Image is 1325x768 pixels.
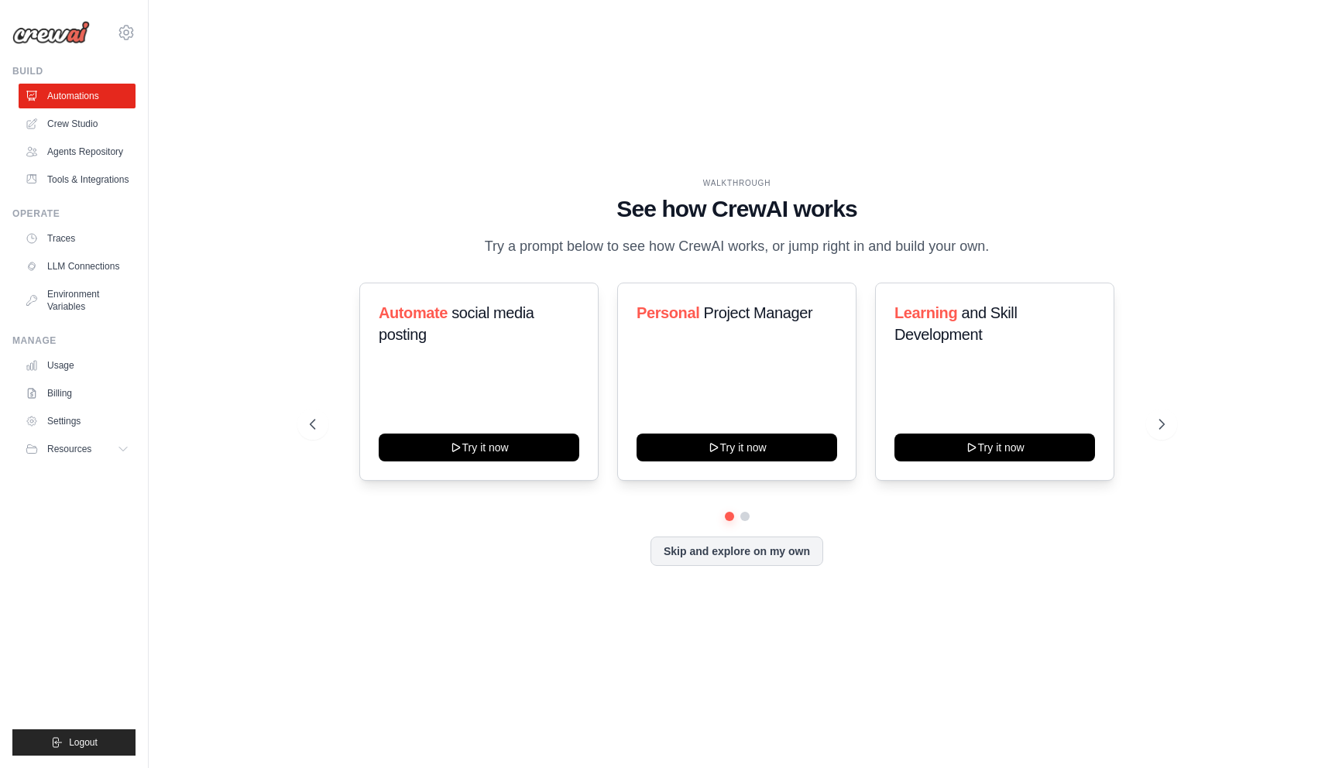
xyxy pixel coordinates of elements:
img: Logo [12,21,90,44]
span: Learning [894,304,957,321]
button: Logout [12,729,136,756]
a: Usage [19,353,136,378]
button: Try it now [894,434,1095,461]
a: Environment Variables [19,282,136,319]
p: Try a prompt below to see how CrewAI works, or jump right in and build your own. [477,235,997,258]
a: Crew Studio [19,111,136,136]
h1: See how CrewAI works [310,195,1165,223]
span: social media posting [379,304,534,343]
span: Logout [69,736,98,749]
div: WALKTHROUGH [310,177,1165,189]
a: Automations [19,84,136,108]
a: Tools & Integrations [19,167,136,192]
div: Operate [12,207,136,220]
button: Try it now [637,434,837,461]
span: Automate [379,304,448,321]
span: Personal [637,304,699,321]
a: Traces [19,226,136,251]
a: LLM Connections [19,254,136,279]
a: Agents Repository [19,139,136,164]
button: Skip and explore on my own [650,537,823,566]
a: Settings [19,409,136,434]
a: Billing [19,381,136,406]
button: Try it now [379,434,579,461]
button: Resources [19,437,136,461]
span: Resources [47,443,91,455]
div: Manage [12,334,136,347]
div: Build [12,65,136,77]
span: Project Manager [703,304,812,321]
